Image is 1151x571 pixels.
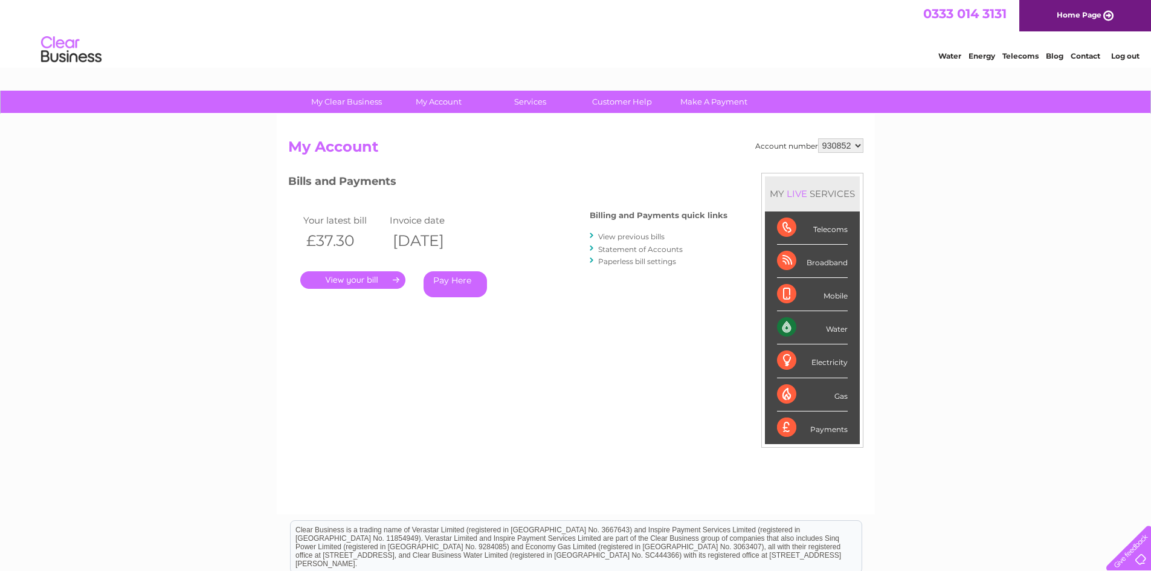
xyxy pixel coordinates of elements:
[777,411,848,444] div: Payments
[480,91,580,113] a: Services
[300,271,405,289] a: .
[598,257,676,266] a: Paperless bill settings
[291,7,862,59] div: Clear Business is a trading name of Verastar Limited (registered in [GEOGRAPHIC_DATA] No. 3667643...
[297,91,396,113] a: My Clear Business
[598,245,683,254] a: Statement of Accounts
[387,228,474,253] th: [DATE]
[755,138,863,153] div: Account number
[777,378,848,411] div: Gas
[1111,51,1140,60] a: Log out
[777,278,848,311] div: Mobile
[969,51,995,60] a: Energy
[424,271,487,297] a: Pay Here
[598,232,665,241] a: View previous bills
[938,51,961,60] a: Water
[1002,51,1039,60] a: Telecoms
[288,173,727,194] h3: Bills and Payments
[572,91,672,113] a: Customer Help
[288,138,863,161] h2: My Account
[923,6,1007,21] a: 0333 014 3131
[664,91,764,113] a: Make A Payment
[765,176,860,211] div: MY SERVICES
[777,211,848,245] div: Telecoms
[777,344,848,378] div: Electricity
[1071,51,1100,60] a: Contact
[777,311,848,344] div: Water
[777,245,848,278] div: Broadband
[389,91,488,113] a: My Account
[300,228,387,253] th: £37.30
[1046,51,1063,60] a: Blog
[590,211,727,220] h4: Billing and Payments quick links
[387,212,474,228] td: Invoice date
[784,188,810,199] div: LIVE
[40,31,102,68] img: logo.png
[300,212,387,228] td: Your latest bill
